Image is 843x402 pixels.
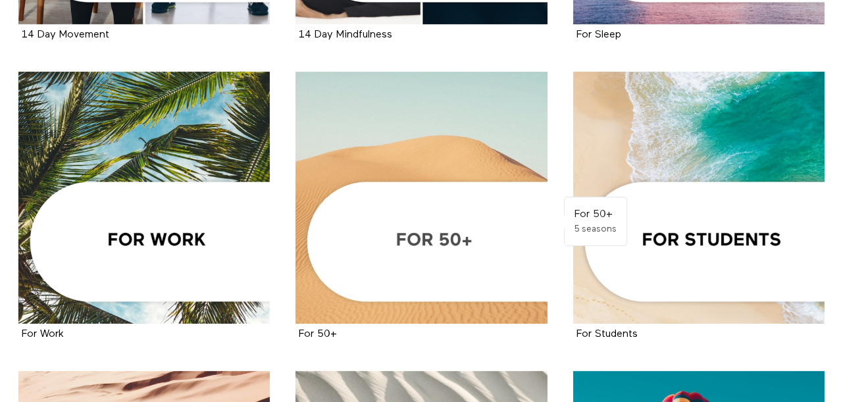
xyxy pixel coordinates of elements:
a: For 50+ [299,329,337,339]
strong: For 50+ [575,209,613,220]
a: 14 Day Mindfulness [299,30,392,39]
a: For Students [576,329,638,339]
strong: 14 Day Mindfulness [299,30,392,40]
strong: For 50+ [299,329,337,339]
a: For Work [22,329,64,339]
span: 5 seasons [575,224,617,234]
a: For Sleep [576,30,621,39]
a: For Work [18,72,270,324]
a: For 50+ [295,72,548,324]
strong: 14 Day Movement [22,30,109,40]
a: For Students [573,72,825,324]
strong: For Students [576,329,638,339]
strong: For Sleep [576,30,621,40]
strong: For Work [22,329,64,339]
a: 14 Day Movement [22,30,109,39]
